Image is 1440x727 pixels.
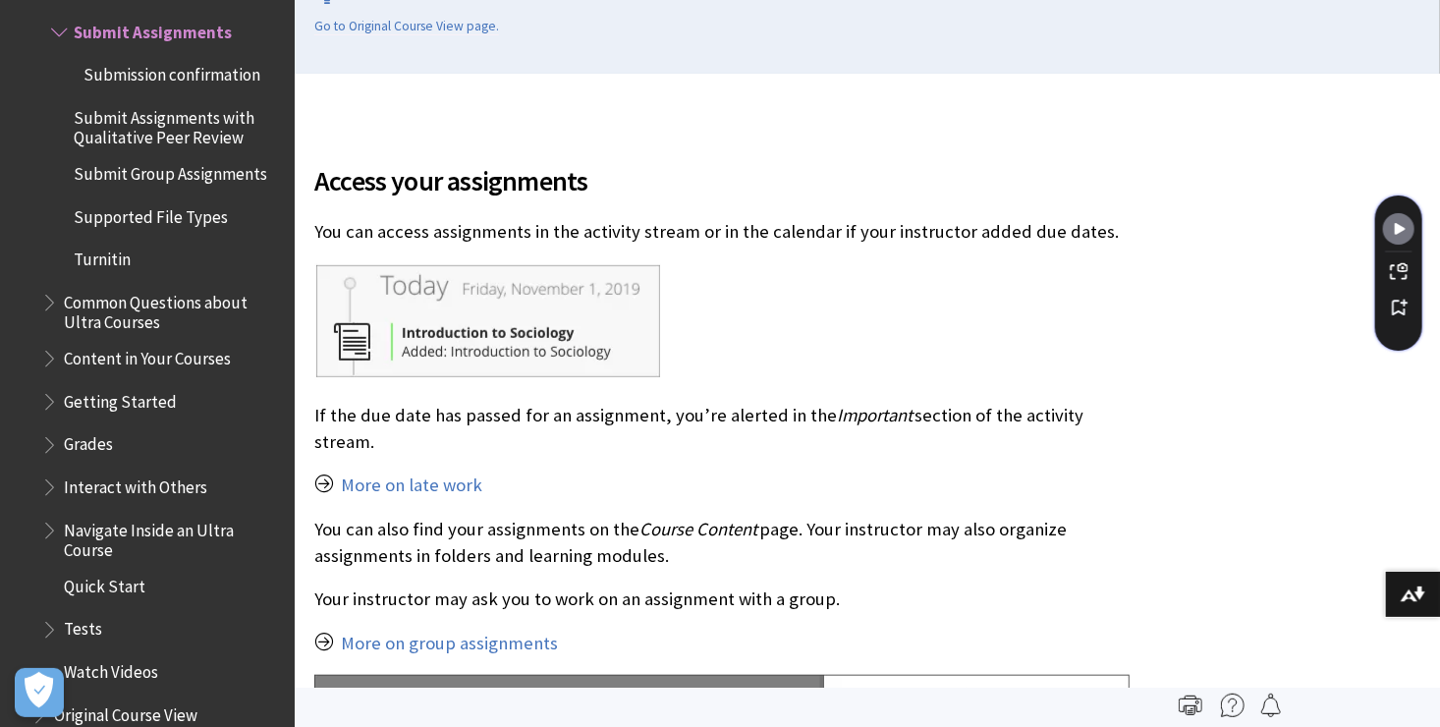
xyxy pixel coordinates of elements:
[341,474,482,497] a: More on late work
[1179,694,1202,717] img: Print
[15,668,64,717] button: Open Preferences
[314,403,1130,454] p: If the due date has passed for an assignment, you’re alerted in the section of the activity stream.
[314,219,1130,245] p: You can access assignments in the activity stream or in the calendar if your instructor added due...
[314,517,1130,568] p: You can also find your assignments on the page. Your instructor may also organize assignments in ...
[341,632,558,655] a: More on group assignments
[64,286,281,332] span: Common Questions about Ultra Courses
[64,471,207,497] span: Interact with Others
[64,570,145,596] span: Quick Start
[64,385,177,412] span: Getting Started
[314,160,1130,201] span: Access your assignments
[1259,694,1283,717] img: Follow this page
[1221,694,1245,717] img: More help
[74,244,131,270] span: Turnitin
[74,101,281,147] span: Submit Assignments with Qualitative Peer Review
[64,428,113,455] span: Grades
[64,613,102,640] span: Tests
[314,263,664,380] img: New assignment notification displayed in the activity stream of the Student's view.
[74,16,232,42] span: Submit Assignments
[64,655,158,682] span: Watch Videos
[314,587,1130,612] p: Your instructor may ask you to work on an assignment with a group.
[837,404,913,426] span: Important
[64,342,231,368] span: Content in Your Courses
[314,18,499,35] a: Go to Original Course View page.
[64,514,281,560] span: Navigate Inside an Ultra Course
[83,58,260,84] span: Submission confirmation
[74,157,267,184] span: Submit Group Assignments
[639,518,757,540] span: Course Content
[74,200,228,227] span: Supported File Types
[54,699,197,725] span: Original Course View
